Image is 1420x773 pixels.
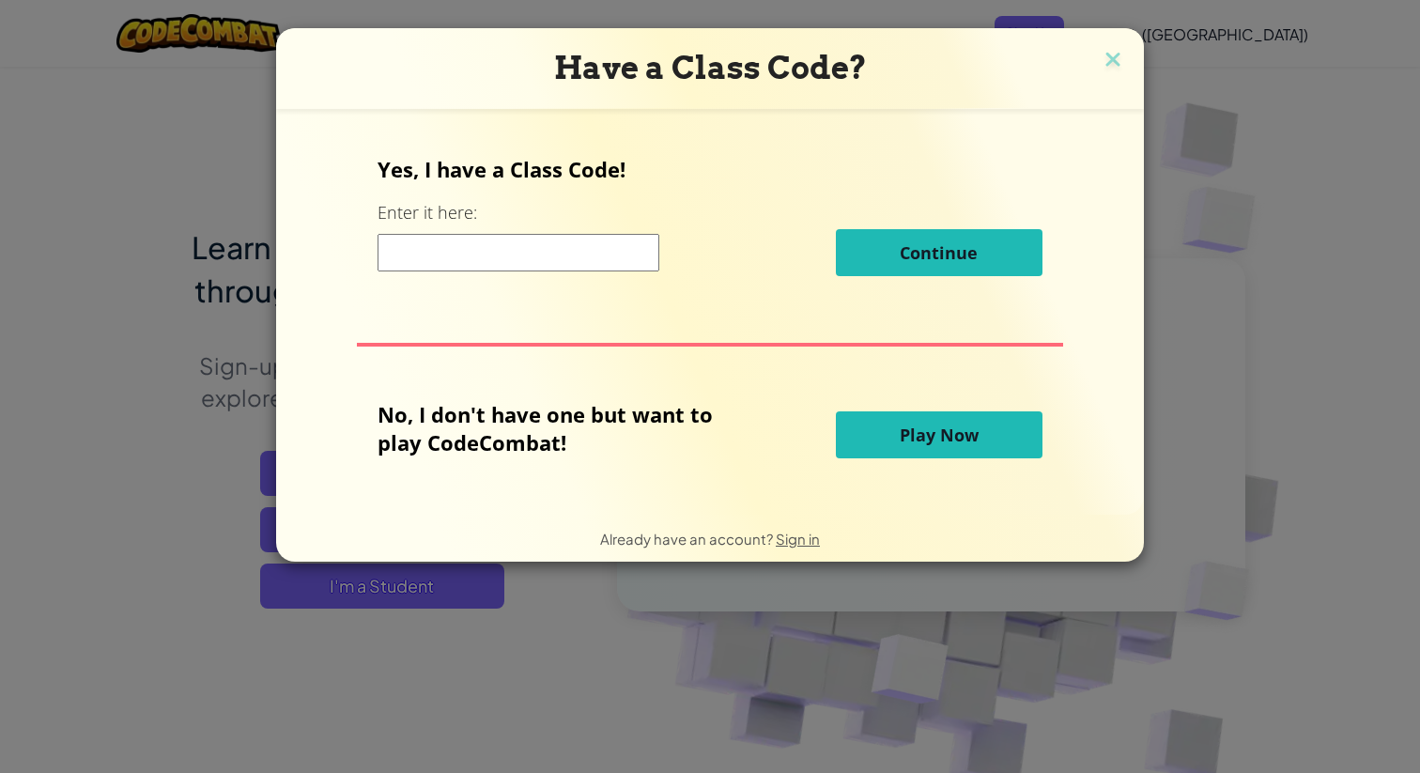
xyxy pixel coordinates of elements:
p: Yes, I have a Class Code! [378,155,1042,183]
button: Play Now [836,411,1042,458]
span: Have a Class Code? [554,49,867,86]
span: Already have an account? [600,530,776,548]
p: No, I don't have one but want to play CodeCombat! [378,400,741,456]
span: Continue [900,241,978,264]
label: Enter it here: [378,201,477,224]
button: Continue [836,229,1042,276]
a: Sign in [776,530,820,548]
img: close icon [1101,47,1125,75]
span: Play Now [900,424,979,446]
